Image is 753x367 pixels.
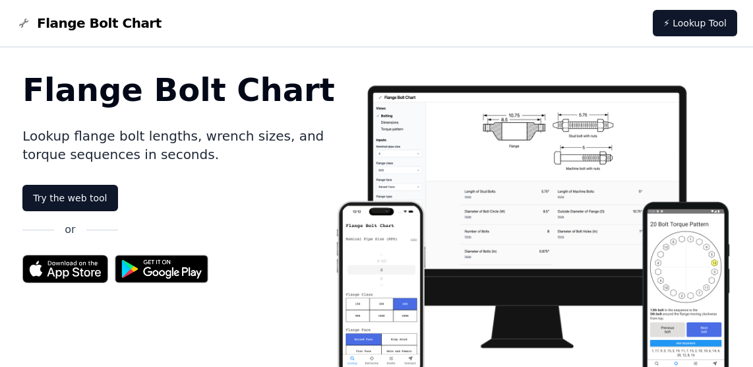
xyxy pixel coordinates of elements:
[22,185,117,211] a: Try the web tool
[16,15,32,31] img: Flange Bolt Chart Logo
[108,248,215,290] img: Get it on Google Play
[37,14,162,32] span: Flange Bolt Chart
[16,14,162,32] a: Flange Bolt Chart LogoFlange Bolt Chart
[22,74,335,106] h1: Flange Bolt Chart
[22,127,335,164] p: Lookup flange bolt lengths, wrench sizes, and torque sequences in seconds.
[653,10,737,36] a: ⚡ Lookup Tool
[22,255,108,283] img: App Store badge for the Flange Bolt Chart app
[65,222,75,238] p: or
